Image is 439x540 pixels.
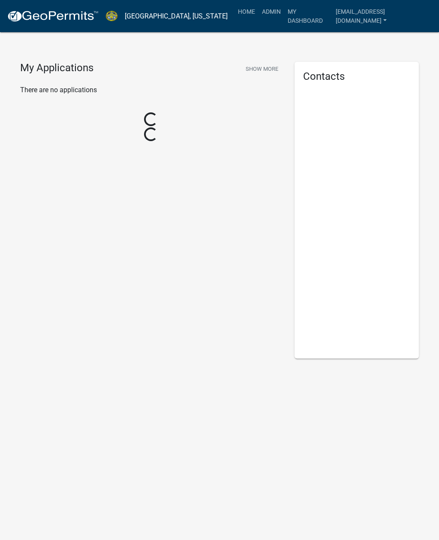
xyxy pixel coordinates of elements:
[125,9,228,24] a: [GEOGRAPHIC_DATA], [US_STATE]
[20,85,282,95] p: There are no applications
[259,3,284,20] a: Admin
[235,3,259,20] a: Home
[303,70,410,83] h5: Contacts
[242,62,282,76] button: Show More
[332,3,432,29] a: [EMAIL_ADDRESS][DOMAIN_NAME]
[105,11,118,22] img: Jasper County, South Carolina
[284,3,333,29] a: My Dashboard
[20,62,93,75] h4: My Applications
